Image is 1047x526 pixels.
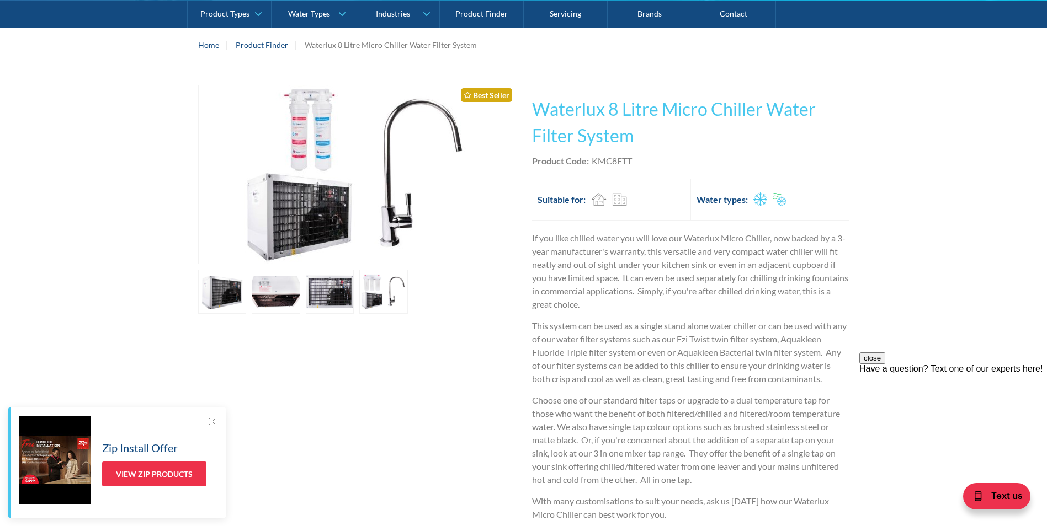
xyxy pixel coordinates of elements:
iframe: podium webchat widget bubble [937,471,1047,526]
p: This system can be used as a single stand alone water chiller or can be used with any of our wate... [532,319,849,385]
a: open lightbox [198,270,247,314]
a: Product Finder [236,39,288,51]
iframe: podium webchat widget prompt [859,352,1047,485]
a: Home [198,39,219,51]
div: Waterlux 8 Litre Micro Chiller Water Filter System [305,39,477,51]
div: Water Types [288,9,330,18]
p: With many customisations to suit your needs, ask us [DATE] how our Waterlux Micro Chiller can bes... [532,495,849,521]
h2: Water types: [697,193,748,206]
div: Best Seller [461,88,512,102]
h5: Zip Install Offer [102,439,178,456]
img: Zip Install Offer [19,416,91,504]
img: Waterlux 8 Litre Micro Chiller Water Filter System [223,85,491,264]
div: Industries [376,9,410,18]
p: If you like chilled water you will love our Waterlux Micro Chiller, now backed by a 3-year manufa... [532,232,849,311]
strong: Product Code: [532,155,589,166]
div: KMC8ETT [592,154,632,168]
h1: Waterlux 8 Litre Micro Chiller Water Filter System [532,96,849,149]
div: | [294,38,299,51]
a: open lightbox [252,270,300,314]
a: View Zip Products [102,461,206,486]
h2: Suitable for: [538,193,586,206]
div: Product Types [200,9,249,18]
a: open lightbox [198,85,515,264]
a: open lightbox [359,270,408,314]
p: Choose one of our standard filter taps or upgrade to a dual temperature tap for those who want th... [532,394,849,486]
a: open lightbox [306,270,354,314]
div: | [225,38,230,51]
